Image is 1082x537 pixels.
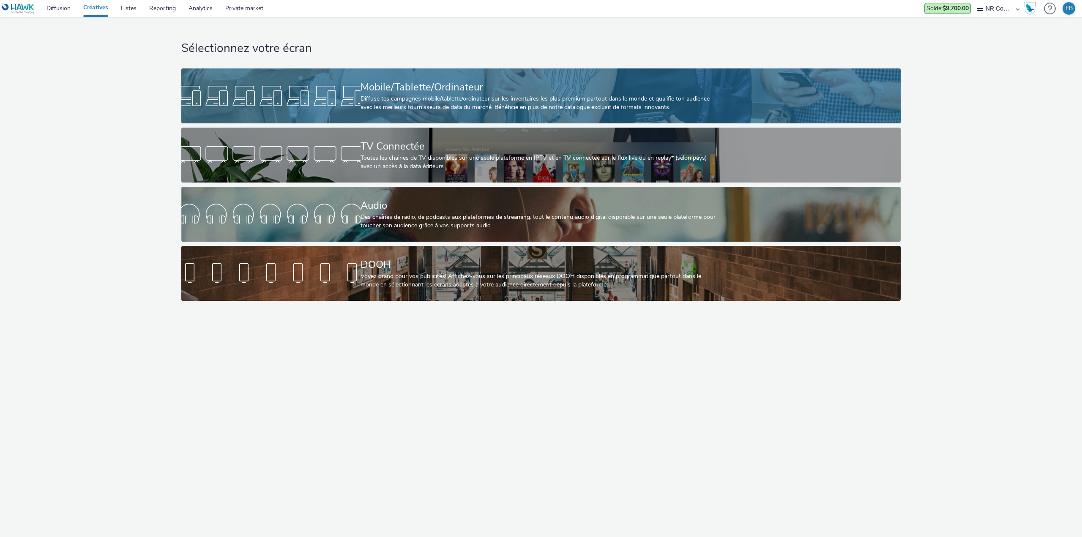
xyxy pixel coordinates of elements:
div: Des chaînes de radio, de podcasts aux plateformes de streaming: tout le contenu audio digital dis... [361,213,719,230]
div: Mobile/Tablette/Ordinateur [361,80,719,95]
a: Mobile/Tablette/OrdinateurDiffuse tes campagnes mobile/tablette/ordinateur sur les inventaires le... [181,68,901,123]
div: Audio [361,198,719,213]
h1: Sélectionnez votre écran [181,41,901,57]
div: Diffuse tes campagnes mobile/tablette/ordinateur sur les inventaires les plus premium partout dan... [361,95,719,112]
div: Les dépenses d'aujourd'hui ne sont pas encore prises en compte dans le solde [924,3,971,14]
a: AudioDes chaînes de radio, de podcasts aux plateformes de streaming: tout le contenu audio digita... [181,187,901,242]
a: DOOHVoyez grand pour vos publicités! Affichez-vous sur les principaux réseaux DOOH disponibles en... [181,246,901,301]
div: TV Connectée [361,139,719,154]
img: undefined Logo [2,3,35,14]
a: TV ConnectéeToutes les chaines de TV disponibles sur une seule plateforme en IPTV et en TV connec... [181,128,901,183]
img: Hawk Academy [1024,2,1036,15]
span: Solde : [926,4,969,12]
div: Voyez grand pour vos publicités! Affichez-vous sur les principaux réseaux DOOH disponibles en pro... [361,272,719,289]
div: DOOH [361,257,719,272]
a: Hawk Academy [1024,2,1040,15]
div: FB [1066,2,1073,15]
div: Toutes les chaines de TV disponibles sur une seule plateforme en IPTV et en TV connectée sur le f... [361,154,719,171]
strong: $9,700.00 [943,4,969,12]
